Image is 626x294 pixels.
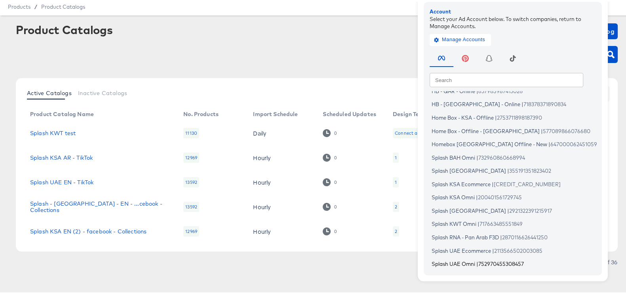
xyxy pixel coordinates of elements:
[432,86,475,92] span: HB - QAR - Online
[509,206,552,212] span: 2921322391215917
[78,88,127,95] span: Inactive Catalogs
[430,32,491,44] button: Manage Accounts
[27,88,72,95] span: Active Catalogs
[395,227,397,233] div: 2
[495,113,497,119] span: |
[30,227,147,233] a: Splash KSA EN (2) - facebook - Collections
[432,113,494,119] span: Home Box - KSA - Offline
[323,128,337,135] div: 0
[521,99,523,106] span: |
[432,206,506,212] span: Splash [GEOGRAPHIC_DATA]
[430,6,596,14] div: Account
[436,34,485,43] span: Manage Accounts
[16,22,112,34] div: Product Catalogs
[334,129,337,134] div: 0
[183,225,199,235] div: 12969
[395,153,397,159] div: 1
[523,99,566,106] span: 718378371890834
[550,139,597,146] span: 647000062451059
[183,200,199,210] div: 13592
[393,176,399,186] div: 1
[548,139,550,146] span: |
[247,168,316,193] td: Hourly
[478,86,523,92] span: 637985967413028
[323,177,337,184] div: 0
[432,126,540,132] span: Home Box - Offline - [GEOGRAPHIC_DATA]
[478,193,522,199] span: 200401561729745
[476,153,478,159] span: |
[432,219,476,225] span: Splash KWT Omni
[432,139,547,146] span: Homebox [GEOGRAPHIC_DATA] Offline - New
[500,233,502,239] span: |
[432,233,499,239] span: Splash RNA - Pan Arab F3D
[323,152,337,160] div: 0
[183,109,219,116] div: No. Products
[395,128,434,135] div: Connect a Design
[30,199,167,212] a: Splash - [GEOGRAPHIC_DATA] - EN - ...cebook - Collections
[476,193,478,199] span: |
[478,259,524,265] span: 752970455308457
[183,151,199,161] div: 12969
[432,259,475,265] span: Splash UAE Omni
[41,2,85,8] a: Product Catalogs
[323,226,337,233] div: 0
[30,109,94,116] div: Product Catalog Name
[478,153,525,159] span: 732960860668994
[492,246,494,252] span: |
[183,126,199,137] div: 11130
[478,219,479,225] span: |
[323,109,376,116] div: Scheduled Updates
[395,202,397,208] div: 2
[497,113,542,119] span: 2753711898187390
[432,153,475,159] span: Splash BAH Omni
[334,227,337,233] div: 0
[30,128,76,135] a: Splash KWT test
[507,166,509,172] span: |
[30,2,41,8] span: /
[30,153,93,159] a: Splash KSA AR - TikTok
[183,176,199,186] div: 13592
[247,144,316,168] td: Hourly
[479,219,523,225] span: 717663485551849
[509,166,551,172] span: 355191351823402
[334,178,337,183] div: 0
[476,259,478,265] span: |
[476,86,478,92] span: |
[543,126,590,132] span: 577089866076680
[432,179,491,185] span: Splash KSA Ecommerce
[393,126,436,137] div: Connect a Design
[393,200,399,210] div: 2
[247,218,316,242] td: Hourly
[334,153,337,159] div: 0
[494,246,542,252] span: 2113566502003085
[30,178,93,184] a: Splash UAE EN - TikTok
[393,151,399,161] div: 1
[432,166,506,172] span: Splash [GEOGRAPHIC_DATA]
[323,201,337,209] div: 0
[432,99,520,106] span: HB - [GEOGRAPHIC_DATA] - Online
[253,109,298,116] div: Import Schedule
[541,126,543,132] span: |
[247,119,316,144] td: Daily
[395,178,397,184] div: 1
[507,206,509,212] span: |
[492,179,494,185] span: |
[432,246,491,252] span: Splash UAE Ecommerce
[502,233,548,239] span: 2870116626441250
[393,109,442,116] div: Design Templates
[494,179,561,185] span: [CREDIT_CARD_NUMBER]
[432,193,475,199] span: Splash KSA Omni
[8,2,30,8] span: Products
[393,225,399,235] div: 2
[430,13,596,28] div: Select your Ad Account below. To switch companies, return to Manage Accounts.
[334,202,337,208] div: 0
[247,193,316,218] td: Hourly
